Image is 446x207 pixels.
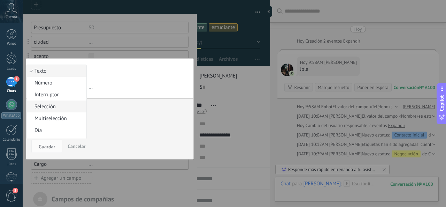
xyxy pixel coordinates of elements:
span: Selección [27,103,84,110]
span: Texto [27,68,84,74]
span: Copilot [438,95,445,111]
span: ... [87,81,189,93]
span: Multiselección [27,115,84,122]
span: Interruptor [27,91,84,98]
span: Cancelar [68,143,85,149]
span: Número [27,80,84,86]
span: Día [27,127,84,134]
span: Guardar [39,144,55,149]
button: Cancelar [65,140,88,153]
button: Guardar [31,140,62,153]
